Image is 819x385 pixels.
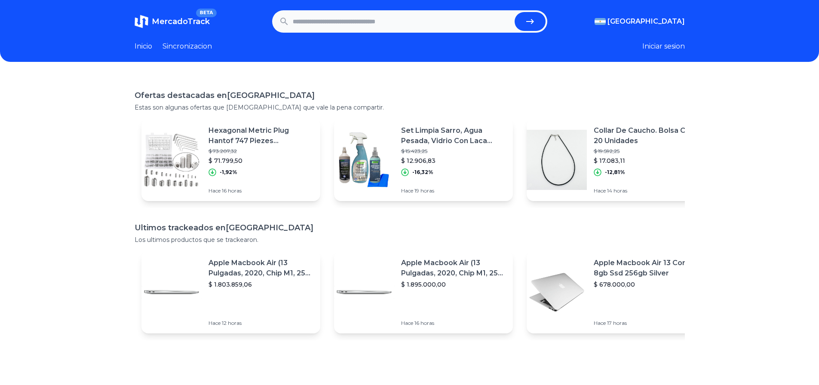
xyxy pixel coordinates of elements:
[135,15,148,28] img: MercadoTrack
[209,125,313,146] p: Hexagonal Metric Plug Hantof 747 Piezes M2/m2.5/m3/m4...
[152,17,210,26] span: MercadoTrack
[196,9,216,17] span: BETA
[401,156,506,165] p: $ 12.906,83
[135,41,152,52] a: Inicio
[135,103,685,112] p: Estas son algunas ofertas que [DEMOGRAPHIC_DATA] que vale la pena compartir.
[141,119,320,201] a: Featured imageHexagonal Metric Plug Hantof 747 Piezes M2/m2.5/m3/m4...$ 73.207,32$ 71.799,50-1,92...
[209,148,313,155] p: $ 73.207,32
[141,262,202,322] img: Featured image
[401,258,506,278] p: Apple Macbook Air (13 Pulgadas, 2020, Chip M1, 256 Gb De Ssd, 8 Gb De Ram) - Plata
[607,16,685,27] span: [GEOGRAPHIC_DATA]
[401,320,506,327] p: Hace 16 horas
[209,187,313,194] p: Hace 16 horas
[642,41,685,52] button: Iniciar sesion
[595,16,685,27] button: [GEOGRAPHIC_DATA]
[527,262,587,322] img: Featured image
[594,258,699,278] p: Apple Macbook Air 13 Core I5 8gb Ssd 256gb Silver
[527,119,706,201] a: Featured imageCollar De Caucho. Bolsa Con 20 Unidades$ 19.592,25$ 17.083,11-12,81%Hace 14 horas
[334,130,394,190] img: Featured image
[220,169,237,176] p: -1,92%
[595,18,606,25] img: Argentina
[594,156,699,165] p: $ 17.083,11
[594,148,699,155] p: $ 19.592,25
[401,148,506,155] p: $ 15.423,25
[401,280,506,289] p: $ 1.895.000,00
[527,130,587,190] img: Featured image
[209,320,313,327] p: Hace 12 horas
[594,320,699,327] p: Hace 17 horas
[527,251,706,333] a: Featured imageApple Macbook Air 13 Core I5 8gb Ssd 256gb Silver$ 678.000,00Hace 17 horas
[135,222,685,234] h1: Ultimos trackeados en [GEOGRAPHIC_DATA]
[209,258,313,278] p: Apple Macbook Air (13 Pulgadas, 2020, Chip M1, 256 Gb De Ssd, 8 Gb De Ram) - Plata
[594,280,699,289] p: $ 678.000,00
[135,89,685,101] h1: Ofertas destacadas en [GEOGRAPHIC_DATA]
[594,187,699,194] p: Hace 14 horas
[401,125,506,146] p: Set Limpia Sarro, Agua Pesada, Vidrio Con Laca Protectora
[135,15,210,28] a: MercadoTrackBETA
[141,251,320,333] a: Featured imageApple Macbook Air (13 Pulgadas, 2020, Chip M1, 256 Gb De Ssd, 8 Gb De Ram) - Plata$...
[209,156,313,165] p: $ 71.799,50
[334,119,513,201] a: Featured imageSet Limpia Sarro, Agua Pesada, Vidrio Con Laca Protectora$ 15.423,25$ 12.906,83-16,...
[163,41,212,52] a: Sincronizacion
[401,187,506,194] p: Hace 19 horas
[412,169,433,176] p: -16,32%
[594,125,699,146] p: Collar De Caucho. Bolsa Con 20 Unidades
[334,262,394,322] img: Featured image
[135,235,685,244] p: Los ultimos productos que se trackearon.
[605,169,625,176] p: -12,81%
[141,130,202,190] img: Featured image
[334,251,513,333] a: Featured imageApple Macbook Air (13 Pulgadas, 2020, Chip M1, 256 Gb De Ssd, 8 Gb De Ram) - Plata$...
[209,280,313,289] p: $ 1.803.859,06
